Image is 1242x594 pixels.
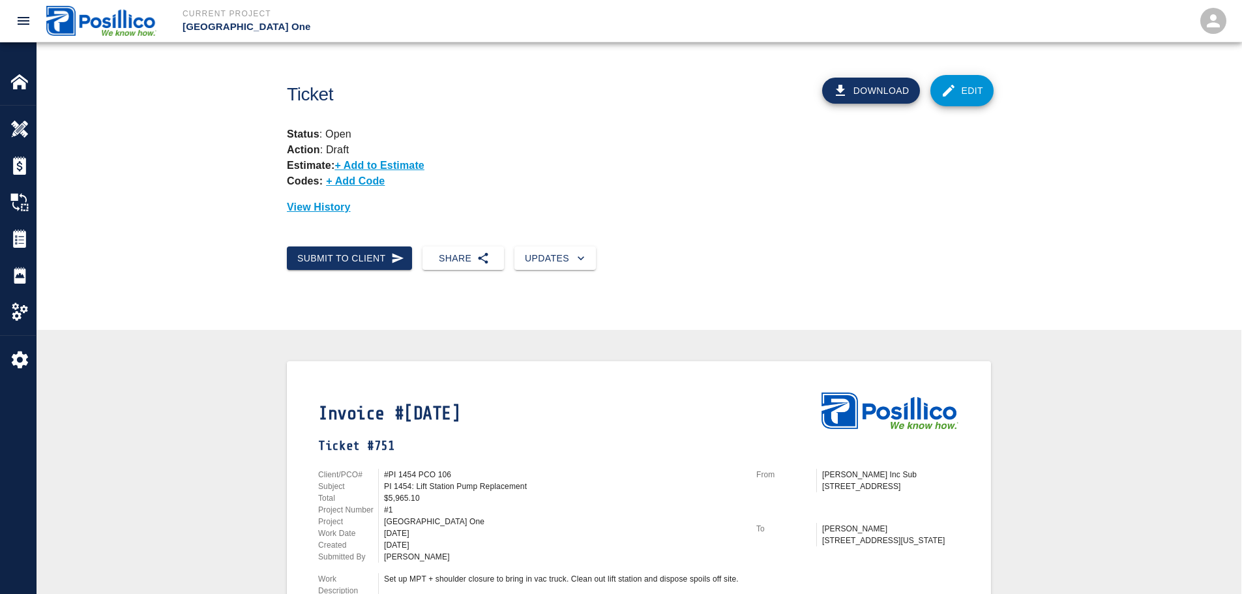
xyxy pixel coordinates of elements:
[422,246,504,271] button: Share
[384,527,741,539] div: [DATE]
[318,403,741,424] h1: Invoice #[DATE]
[930,75,994,106] a: Edit
[1177,531,1242,594] iframe: Chat Widget
[318,469,378,481] p: Client/PCO#
[822,78,920,104] button: Download
[318,438,741,453] h1: Ticket #751
[318,539,378,551] p: Created
[318,551,378,563] p: Submitted By
[334,160,424,171] p: + Add to Estimate
[287,128,319,140] strong: Status
[822,469,960,481] p: [PERSON_NAME] Inc Sub
[287,144,349,155] p: : Draft
[318,481,378,492] p: Subject
[384,551,741,563] div: [PERSON_NAME]
[287,144,320,155] strong: Action
[384,469,741,481] div: #PI 1454 PCO 106
[318,527,378,539] p: Work Date
[287,246,412,271] button: Submit to Client
[384,539,741,551] div: [DATE]
[183,8,692,20] p: Current Project
[287,126,991,142] p: : Open
[287,175,323,186] strong: Codes:
[46,6,156,35] img: Posillico Inc Sub
[326,173,385,189] p: + Add Code
[183,20,692,35] p: [GEOGRAPHIC_DATA] One
[384,504,741,516] div: #1
[821,393,958,429] img: Posillico Inc Sub
[287,200,991,215] p: View History
[514,246,596,271] button: Updates
[756,523,816,535] p: To
[287,84,693,106] h1: Ticket
[287,160,334,171] strong: Estimate:
[318,504,378,516] p: Project Number
[822,523,960,535] p: [PERSON_NAME]
[384,492,741,504] div: $5,965.10
[384,481,741,492] div: PI 1454: Lift Station Pump Replacement
[822,535,960,546] p: [STREET_ADDRESS][US_STATE]
[318,492,378,504] p: Total
[384,516,741,527] div: [GEOGRAPHIC_DATA] One
[318,516,378,527] p: Project
[822,481,960,492] p: [STREET_ADDRESS]
[384,573,741,585] div: Set up MPT + shoulder closure to bring in vac truck. Clean out lift station and dispose spoils of...
[756,469,816,481] p: From
[8,5,39,37] button: open drawer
